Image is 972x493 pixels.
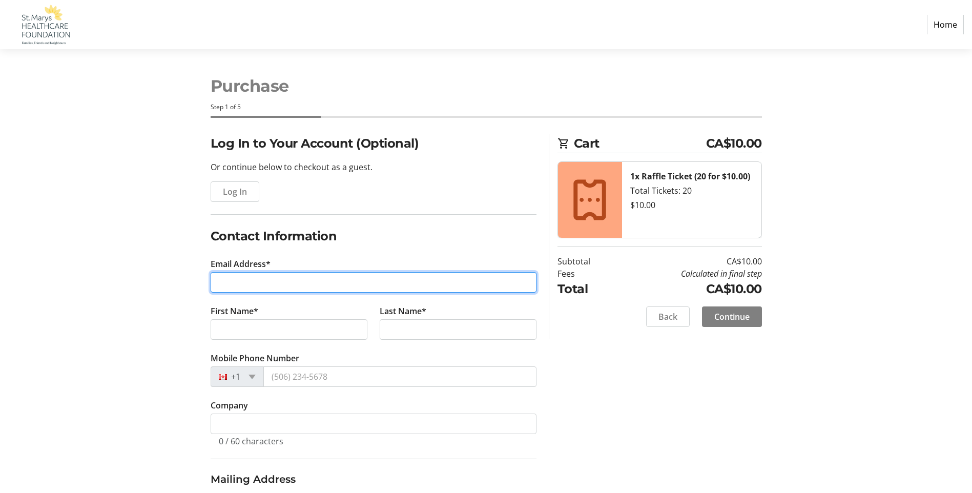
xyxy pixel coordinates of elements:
[219,436,283,447] tr-character-limit: 0 / 60 characters
[211,134,536,153] h2: Log In to Your Account (Optional)
[557,280,616,298] td: Total
[616,268,762,280] td: Calculated in final step
[211,258,271,270] label: Email Address*
[211,102,762,112] div: Step 1 of 5
[211,227,536,245] h2: Contact Information
[223,186,247,198] span: Log In
[702,306,762,327] button: Continue
[714,311,750,323] span: Continue
[630,184,753,197] div: Total Tickets: 20
[646,306,690,327] button: Back
[557,268,616,280] td: Fees
[211,352,299,364] label: Mobile Phone Number
[211,399,248,412] label: Company
[630,171,750,182] strong: 1x Raffle Ticket (20 for $10.00)
[927,15,964,34] a: Home
[630,199,753,211] div: $10.00
[380,305,426,317] label: Last Name*
[616,255,762,268] td: CA$10.00
[706,134,762,153] span: CA$10.00
[574,134,706,153] span: Cart
[263,366,536,387] input: (506) 234-5678
[211,161,536,173] p: Or continue below to checkout as a guest.
[211,74,762,98] h1: Purchase
[211,181,259,202] button: Log In
[557,255,616,268] td: Subtotal
[211,305,258,317] label: First Name*
[658,311,677,323] span: Back
[616,280,762,298] td: CA$10.00
[8,4,81,45] img: St. Marys Healthcare Foundation's Logo
[211,471,536,487] h3: Mailing Address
